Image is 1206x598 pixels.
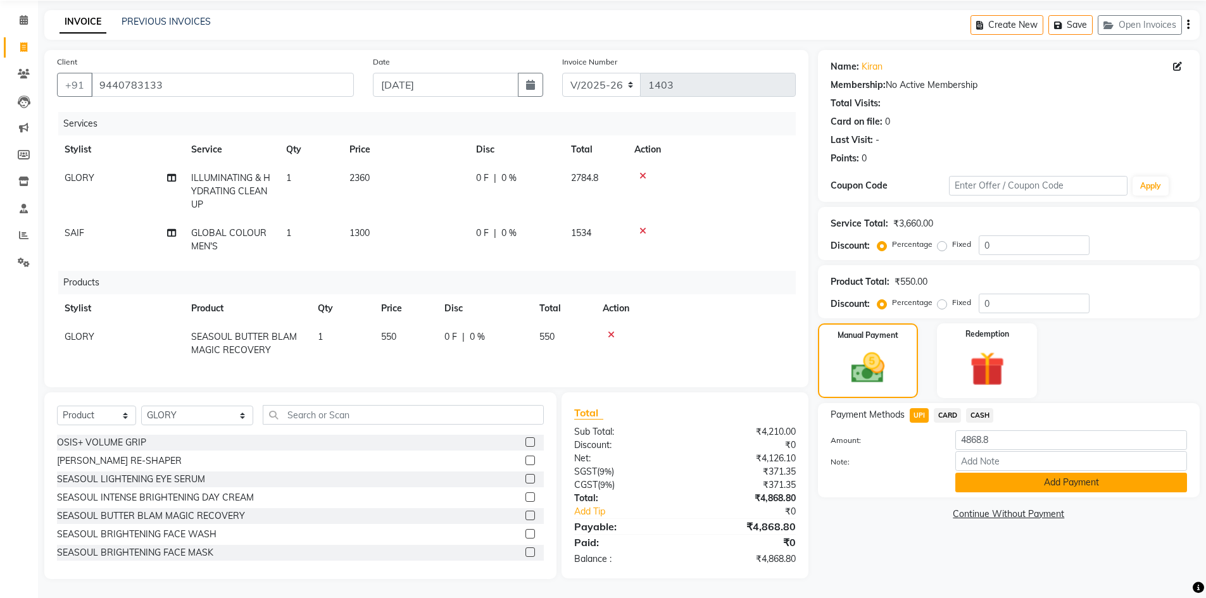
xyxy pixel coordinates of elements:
span: 2360 [349,172,370,184]
div: ₹4,126.10 [685,452,805,465]
div: Membership: [831,78,886,92]
label: Percentage [892,297,933,308]
th: Total [532,294,595,323]
span: 1300 [349,227,370,239]
th: Action [595,294,796,323]
div: SEASOUL BUTTER BLAM MAGIC RECOVERY [57,509,245,523]
a: Continue Without Payment [820,508,1197,521]
div: Paid: [565,535,685,550]
div: Products [58,271,805,294]
th: Disc [437,294,532,323]
input: Add Note [955,451,1187,471]
div: Product Total: [831,275,889,289]
label: Redemption [965,328,1009,340]
label: Client [57,56,77,68]
div: ₹4,868.80 [685,519,805,534]
span: GLORY [65,172,94,184]
span: 2784.8 [571,172,598,184]
span: 0 F [476,227,489,240]
span: ILLUMINATING & HYDRATING CLEAN UP [191,172,270,210]
button: Save [1048,15,1093,35]
div: - [876,134,879,147]
div: ₹371.35 [685,465,805,478]
label: Note: [821,456,946,468]
div: [PERSON_NAME] RE-SHAPER [57,454,182,468]
div: SEASOUL INTENSE BRIGHTENING DAY CREAM [57,491,254,504]
span: GLORY [65,331,94,342]
label: Fixed [952,297,971,308]
div: ₹0 [685,439,805,452]
th: Stylist [57,135,184,164]
div: ₹3,660.00 [893,217,933,230]
span: SGST [574,466,597,477]
div: Total Visits: [831,97,881,110]
span: CASH [966,408,993,423]
input: Enter Offer / Coupon Code [949,176,1127,196]
span: 1 [286,172,291,184]
th: Price [342,135,468,164]
img: _cash.svg [841,349,895,387]
button: Create New [970,15,1043,35]
a: Kiran [862,60,883,73]
label: Amount: [821,435,946,446]
th: Product [184,294,310,323]
span: 0 F [444,330,457,344]
a: INVOICE [60,11,106,34]
div: ( ) [565,465,685,478]
label: Invoice Number [562,56,617,68]
div: 0 [862,152,867,165]
th: Service [184,135,279,164]
label: Date [373,56,390,68]
div: ₹4,868.80 [685,552,805,566]
div: ₹0 [705,505,805,518]
div: Balance : [565,552,685,566]
div: Service Total: [831,217,888,230]
span: 550 [539,331,555,342]
div: SEASOUL LIGHTENING EYE SERUM [57,473,205,486]
th: Qty [279,135,342,164]
button: Apply [1133,177,1169,196]
th: Price [374,294,437,323]
th: Total [563,135,627,164]
span: 1 [286,227,291,239]
button: Add Payment [955,473,1187,492]
span: Total [574,406,603,420]
div: SEASOUL BRIGHTENING FACE WASH [57,528,217,541]
span: 550 [381,331,396,342]
div: ₹4,868.80 [685,492,805,505]
div: Discount: [831,297,870,311]
input: Amount [955,430,1187,450]
div: Points: [831,152,859,165]
span: SEASOUL BUTTER BLAM MAGIC RECOVERY [191,331,297,356]
span: 0 F [476,171,489,185]
div: Card on file: [831,115,883,128]
span: 9% [600,466,612,477]
div: ₹4,210.00 [685,425,805,439]
th: Action [627,135,796,164]
a: Add Tip [565,505,705,518]
div: Discount: [831,239,870,252]
div: ₹0 [685,535,805,550]
div: Payable: [565,519,685,534]
div: Net: [565,452,685,465]
div: Sub Total: [565,425,685,439]
div: Last Visit: [831,134,873,147]
div: Coupon Code [831,179,950,192]
span: Payment Methods [831,408,905,421]
span: 9% [600,480,612,490]
span: 1 [318,331,323,342]
label: Manual Payment [838,330,898,341]
th: Stylist [57,294,184,323]
div: No Active Membership [831,78,1187,92]
span: | [494,171,496,185]
span: UPI [910,408,929,423]
div: Total: [565,492,685,505]
label: Fixed [952,239,971,250]
img: _gift.svg [959,347,1015,390]
div: ₹371.35 [685,478,805,492]
span: SAIF [65,227,84,239]
span: 1534 [571,227,591,239]
label: Percentage [892,239,933,250]
div: Discount: [565,439,685,452]
div: ( ) [565,478,685,492]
